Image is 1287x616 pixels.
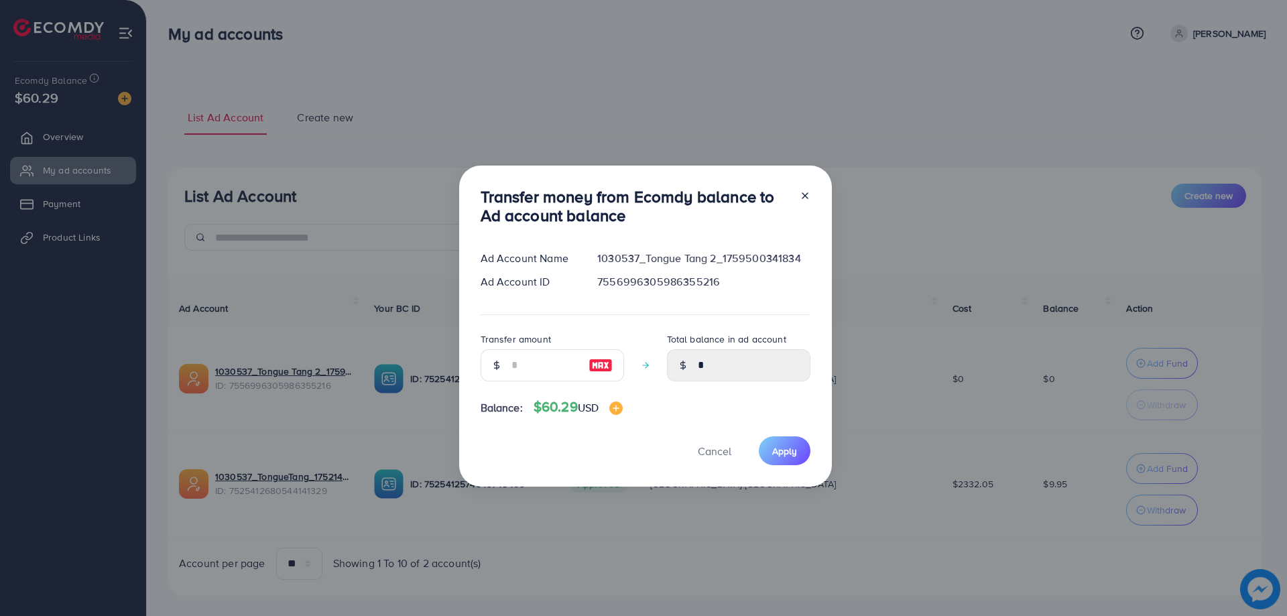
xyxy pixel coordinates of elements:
[481,332,551,346] label: Transfer amount
[578,400,599,415] span: USD
[470,274,587,290] div: Ad Account ID
[698,444,731,458] span: Cancel
[667,332,786,346] label: Total balance in ad account
[587,251,820,266] div: 1030537_Tongue Tang 2_1759500341834
[609,402,623,415] img: image
[589,357,613,373] img: image
[587,274,820,290] div: 7556996305986355216
[481,400,523,416] span: Balance:
[470,251,587,266] div: Ad Account Name
[681,436,748,465] button: Cancel
[772,444,797,458] span: Apply
[481,187,789,226] h3: Transfer money from Ecomdy balance to Ad account balance
[534,399,623,416] h4: $60.29
[759,436,810,465] button: Apply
